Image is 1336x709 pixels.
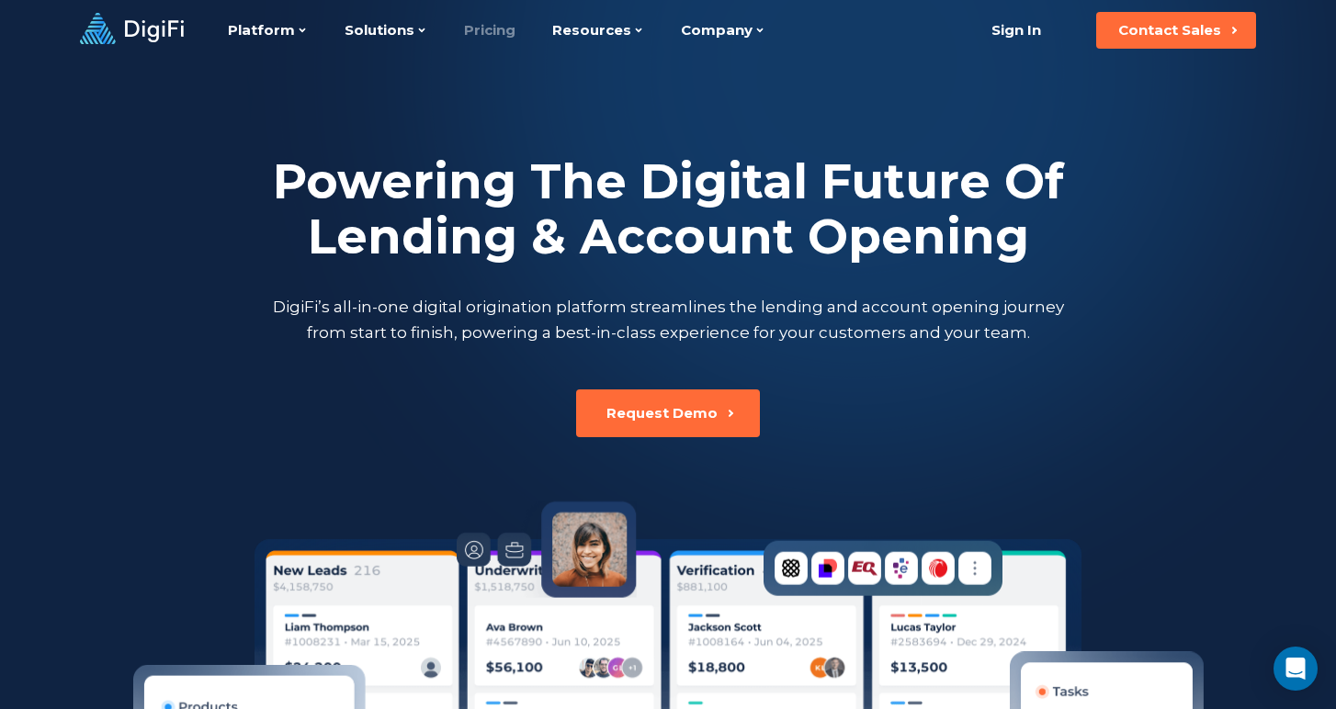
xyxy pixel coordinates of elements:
[576,389,760,437] button: Request Demo
[1118,21,1221,39] div: Contact Sales
[968,12,1063,49] a: Sign In
[268,154,1068,264] h2: Powering The Digital Future Of Lending & Account Opening
[1096,12,1256,49] button: Contact Sales
[268,294,1068,345] p: DigiFi’s all-in-one digital origination platform streamlines the lending and account opening jour...
[606,404,718,422] div: Request Demo
[1274,647,1318,691] div: Open Intercom Messenger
